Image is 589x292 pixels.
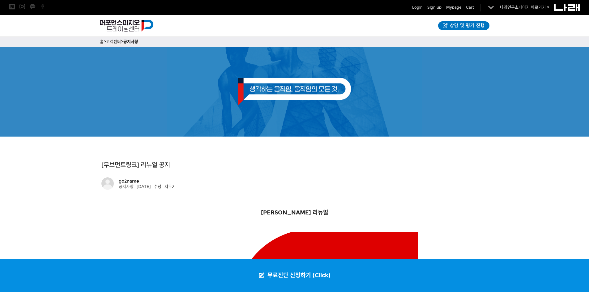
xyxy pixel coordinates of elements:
a: 무료진단 신청하기 (Click) [253,259,337,292]
h1: [무브먼트링크] 리뉴얼 공지 [101,160,170,170]
a: 공지사항 [123,39,138,44]
a: 홈 [100,39,104,44]
a: 나래연구소페이지 바로가기 > [500,5,549,10]
span: [PERSON_NAME] 리뉴얼 [261,209,328,216]
a: Cart [466,4,474,11]
a: 상담 및 평가 진행 [438,21,489,30]
a: Mypage [446,4,461,11]
a: 고객센터 [106,39,121,44]
div: go2narae [119,178,179,184]
div: [DATE] [137,184,151,189]
a: 지우기 [164,184,176,189]
span: 상담 및 평가 진행 [448,23,485,29]
a: Login [412,4,423,11]
strong: 나래연구소 [500,5,519,10]
a: 수정 [154,184,161,189]
p: > > [100,38,489,45]
a: Sign up [427,4,442,11]
a: 공지사항 [119,184,134,189]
